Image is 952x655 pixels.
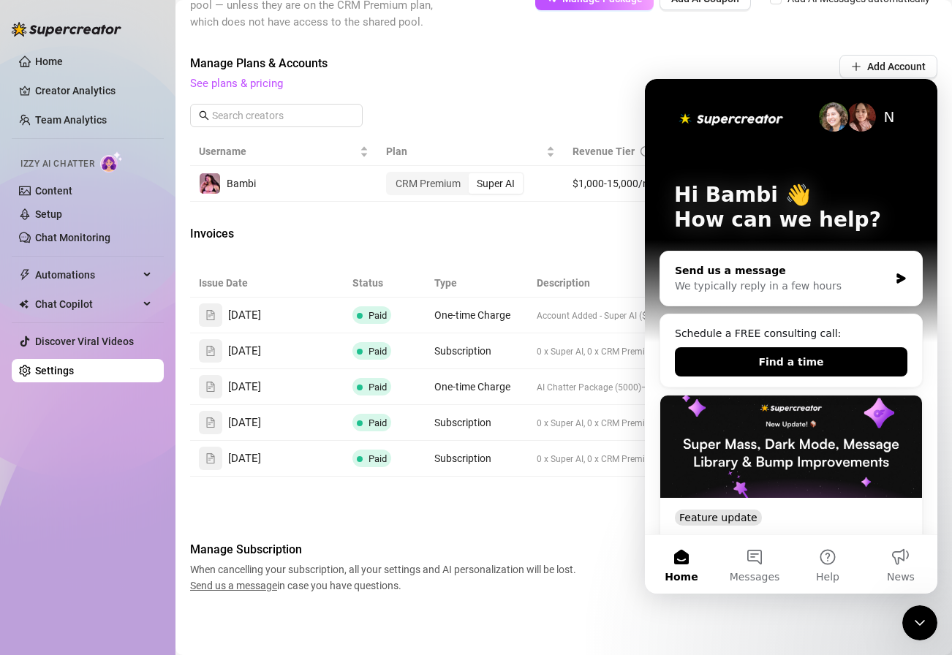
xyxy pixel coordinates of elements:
span: Account Added - Super AI ($1,000-15,000/mo) (@phbambi) [537,309,770,321]
img: Super Mass, Dark Mode, Message Library & Bump Improvements [15,317,277,419]
span: Paid [369,453,387,464]
span: Automations [35,263,139,287]
span: Manage Plans & Accounts [190,55,740,72]
span: 0 x Super AI, 0 x CRM Premium [537,418,658,428]
span: plus [851,61,861,72]
a: Team Analytics [35,114,107,126]
span: file-text [205,417,216,428]
span: 0 x Super AI, 0 x CRM Premium [537,347,658,357]
button: News [219,456,292,515]
span: Help [171,493,194,503]
td: One-time Charge [426,369,528,405]
span: search [199,110,209,121]
td: $1,000-15,000/mo [564,166,676,202]
a: Settings [35,365,74,376]
img: Chat Copilot [19,299,29,309]
span: info-circle [641,146,651,156]
td: 0 x Super AI, 0 x CRM Premium [528,333,733,369]
a: Content [35,185,72,197]
span: Add Account [867,61,926,72]
th: Status [344,269,426,298]
iframe: Intercom live chat [645,79,937,594]
div: Super AI [469,173,523,194]
span: [DATE] [228,414,261,432]
span: file-text [205,453,216,463]
span: — Prorated for 12/31 days left ([DATE] - [DATE]) [641,381,826,393]
span: When cancelling your subscription, all your settings and AI personalization will be lost. in case... [190,561,581,594]
td: One-time Charge [426,298,528,333]
input: Search creators [212,107,342,124]
span: Revenue Tier [573,145,635,157]
div: CRM Premium [388,173,469,194]
img: AI Chatter [100,151,123,173]
a: Setup [35,208,62,220]
span: Messages [85,493,135,503]
td: 0 x Super AI, 0 x CRM Premium [528,405,733,441]
img: Bambi [200,173,220,194]
span: Paid [369,382,387,393]
span: thunderbolt [19,269,31,281]
th: Issue Date [190,269,344,298]
a: Creator Analytics [35,79,152,102]
span: Izzy AI Chatter [20,157,94,171]
img: logo-BBDzfeDw.svg [12,22,121,37]
button: Help [146,456,219,515]
td: 0 x Super AI, 0 x CRM Premium [528,441,733,477]
button: Messages [73,456,146,515]
iframe: Intercom live chat [902,605,937,640]
td: Subscription [426,405,528,441]
span: Username [199,143,357,159]
span: News [242,493,270,503]
th: Type [426,269,528,298]
th: Username [190,137,377,166]
span: Paid [369,310,387,321]
span: file-text [205,346,216,356]
td: Subscription [426,333,528,369]
span: Home [20,493,53,503]
a: Home [35,56,63,67]
span: Chat Copilot [35,292,139,316]
span: file-text [205,382,216,392]
div: Feature update [30,431,117,447]
span: Paid [369,346,387,357]
th: Plan [377,137,564,166]
a: See plans & pricing [190,77,283,90]
span: [DATE] [228,307,261,325]
span: Manage Subscription [190,541,581,559]
button: Add Account [839,55,937,78]
a: Chat Monitoring [35,232,110,243]
span: AI Chatter Package (5000) [537,382,641,393]
span: Invoices [190,225,436,243]
a: Discover Viral Videos [35,336,134,347]
span: [DATE] [228,379,261,396]
td: Subscription [426,441,528,477]
span: Paid [369,417,387,428]
span: Bambi [227,178,256,189]
div: Super Mass, Dark Mode, Message Library & Bump ImprovementsFeature update [15,316,278,517]
span: [DATE] [228,343,261,360]
span: 0 x Super AI, 0 x CRM Premium [537,454,658,464]
span: Plan [386,143,544,159]
div: segmented control [386,172,524,195]
span: file-text [205,310,216,320]
span: Send us a message [190,580,277,591]
span: [DATE] [228,450,261,468]
th: Description [528,269,733,298]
